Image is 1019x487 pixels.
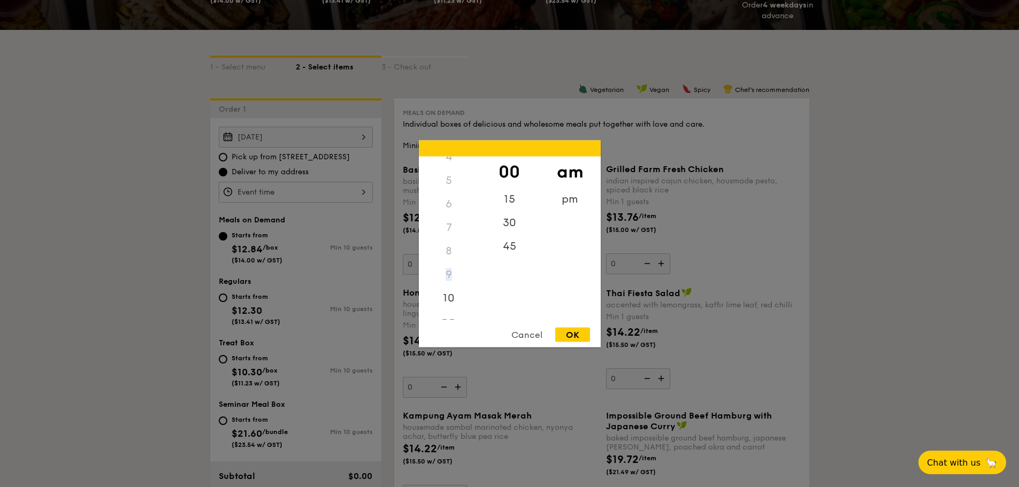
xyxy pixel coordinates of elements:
div: 30 [479,211,540,234]
div: 5 [419,168,479,192]
div: 15 [479,187,540,211]
div: 10 [419,286,479,310]
div: pm [540,187,600,211]
div: 00 [479,156,540,187]
button: Chat with us🦙 [918,451,1006,474]
span: Chat with us [927,458,980,468]
div: Cancel [501,327,553,342]
div: 45 [479,234,540,258]
span: 🦙 [985,457,998,469]
div: 9 [419,262,479,286]
div: 8 [419,239,479,262]
div: 11 [419,310,479,341]
div: 6 [419,192,479,215]
div: 4 [419,145,479,168]
div: am [540,156,600,187]
div: OK [555,327,590,342]
div: 7 [419,215,479,239]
